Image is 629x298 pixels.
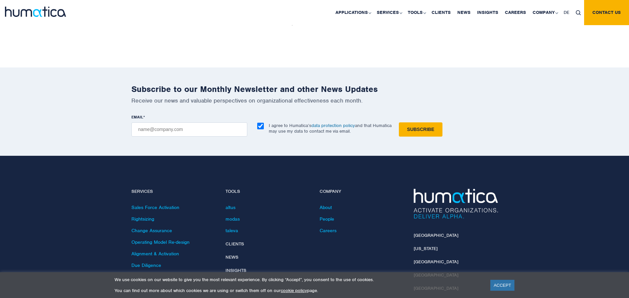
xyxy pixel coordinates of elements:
[131,189,216,194] h4: Services
[131,97,498,104] p: Receive our news and valuable perspectives on organizational effectiveness each month.
[257,123,264,129] input: I agree to Humatica’sdata protection policyand that Humatica may use my data to contact me via em...
[115,288,482,293] p: You can find out more about which cookies we are using or switch them off on our page.
[311,123,355,128] a: data protection policy
[131,239,190,245] a: Operating Model Re-design
[131,216,154,222] a: Rightsizing
[115,277,482,282] p: We use cookies on our website to give you the most relevant experience. By clicking “Accept”, you...
[226,216,240,222] a: modas
[490,280,514,291] a: ACCEPT
[399,122,442,137] input: Subscribe
[131,84,498,94] h2: Subscribe to our Monthly Newsletter and other News Updates
[281,288,307,293] a: cookie policy
[414,259,458,265] a: [GEOGRAPHIC_DATA]
[226,268,246,273] a: Insights
[131,114,143,120] span: EMAIL
[226,228,238,234] a: taleva
[414,246,437,251] a: [US_STATE]
[131,122,247,137] input: name@company.com
[131,262,161,268] a: Due Diligence
[320,216,334,222] a: People
[320,204,332,210] a: About
[5,7,66,17] img: logo
[131,204,179,210] a: Sales Force Activation
[269,123,392,134] p: I agree to Humatica’s and that Humatica may use my data to contact me via email.
[226,189,310,194] h4: Tools
[576,10,581,15] img: search_icon
[131,228,172,234] a: Change Assurance
[414,233,458,238] a: [GEOGRAPHIC_DATA]
[564,10,569,15] span: DE
[320,228,336,234] a: Careers
[226,254,238,260] a: News
[320,189,404,194] h4: Company
[226,241,244,247] a: Clients
[131,251,179,257] a: Alignment & Activation
[226,204,235,210] a: altus
[414,189,498,219] img: Humatica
